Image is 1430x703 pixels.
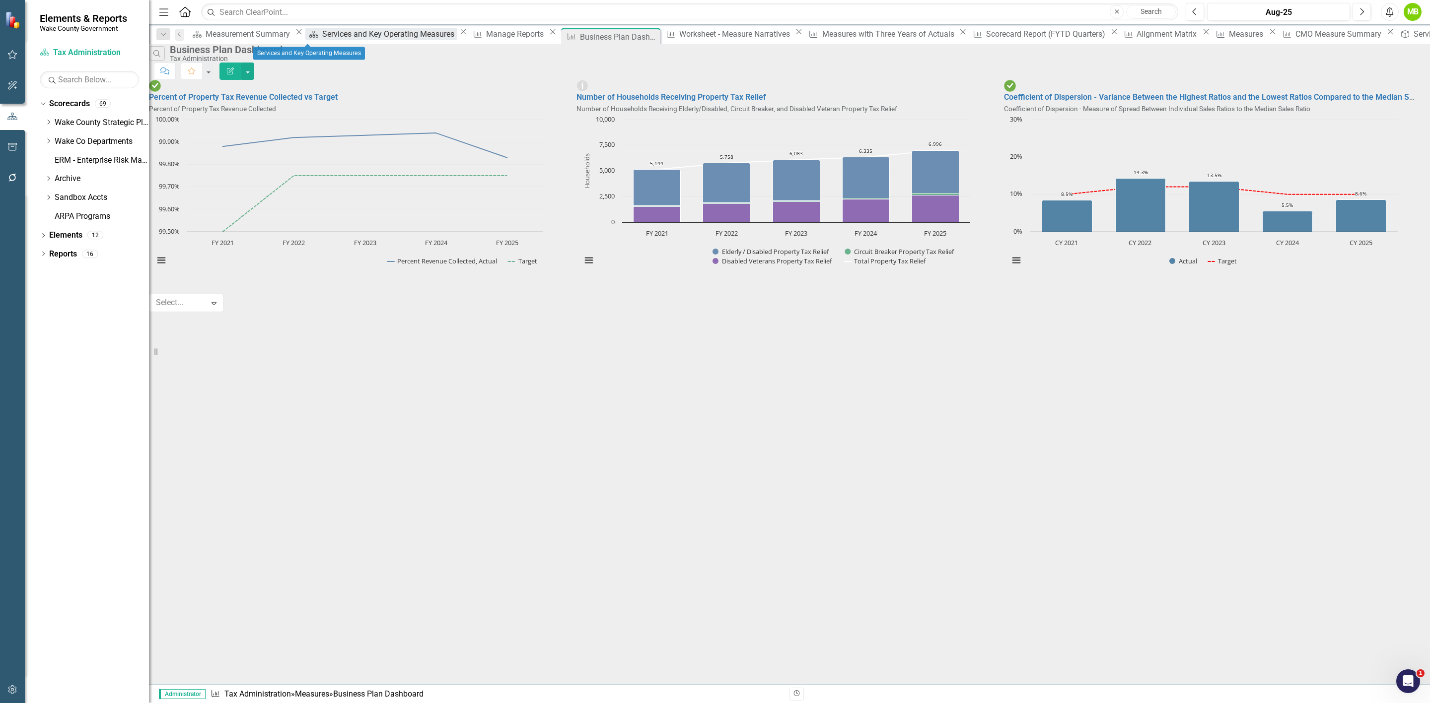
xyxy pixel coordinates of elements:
a: Sandbox Accts [55,192,149,203]
text: FY 2022 [715,229,738,238]
img: On Track [1004,80,1016,92]
path: FY 2023, 3,977. Elderly / Disabled Property Tax Relief. [773,160,820,201]
text: FY 2024 [855,229,877,238]
svg: Interactive chart [1004,115,1403,276]
text: 10% [1010,189,1022,198]
text: 6,335 [859,147,872,154]
small: Percent of Property Tax Revenue Collected [149,105,276,113]
a: Number of Households Receiving Property Tax Relief [576,92,766,102]
div: Measurement Summary [206,28,293,40]
button: Aug-25 [1207,3,1350,21]
button: Show Circuit Breaker Property Tax Relief [845,247,956,256]
path: FY 2022, 1,800. Disabled Veterans Property Tax Relief. [703,204,750,223]
a: ARPA Programs [55,211,149,222]
div: Double-Click to Edit [576,80,989,276]
path: CY 2025, 8.6. Actual. [1336,200,1386,232]
text: FY 2021 [212,238,234,247]
path: FY 2022, 126. Circuit Breaker Property Tax Relief. [703,203,750,204]
text: 0% [1013,227,1022,236]
text: CY 2024 [1276,238,1299,247]
div: Services and Key Operating Measures [253,47,365,60]
text: FY 2025 [924,229,946,238]
div: Aug-25 [1211,6,1347,18]
path: FY 2021, 3,531. Elderly / Disabled Property Tax Relief. [634,170,681,206]
button: Show Target [508,256,538,265]
a: Wake County Strategic Plan [55,117,149,128]
div: Manage Reports [486,28,547,40]
text: Households [582,153,591,189]
g: Circuit Breaker Property Tax Relief, series 2 of 4. Bar series with 5 bars. [634,193,959,207]
text: 99.50% [159,227,180,236]
path: CY 2021, 8.48. Actual. [1042,200,1092,232]
iframe: Intercom live chat [1396,669,1420,693]
path: FY 2021, 1,503. Disabled Veterans Property Tax Relief. [634,207,681,223]
text: CY 2022 [1129,238,1151,247]
a: CMO Measure Summary [1279,28,1384,40]
a: Worksheet - Measure Narratives [662,28,792,40]
div: CMO Measure Summary [1295,28,1384,40]
text: FY 2022 [283,238,305,247]
button: Search [1126,5,1176,19]
a: Archive [55,173,149,185]
div: Business Plan Dashboard [580,31,658,43]
div: Chart. Highcharts interactive chart. [149,115,562,276]
div: Chart. Highcharts interactive chart. [1004,115,1417,276]
g: Actual, series 1 of 2. Bar series with 5 bars. [1042,179,1386,232]
a: Manage Reports [470,28,547,40]
div: Scorecard Report (FYTD Quarters) [986,28,1108,40]
a: ERM - Enterprise Risk Management Plan [55,155,149,166]
text: CY 2025 [1350,238,1372,247]
a: Measures with Three Years of Actuals [805,28,956,40]
text: FY 2023 [785,229,807,238]
path: FY 2024, 115. Circuit Breaker Property Tax Relief. [843,198,890,199]
text: 5,000 [599,166,615,175]
text: 99.60% [159,204,180,213]
a: Alignment Matrix [1120,28,1200,40]
a: Percent of Property Tax Revenue Collected vs Target [149,92,338,102]
text: 30% [1010,115,1022,124]
button: Show Elderly / Disabled Property Tax Relief [713,247,832,256]
button: MB [1404,3,1422,21]
a: Elements [49,230,82,241]
text: 13.5% [1207,172,1221,179]
button: Show Percent Revenue Collected, Actual [387,256,498,265]
div: 69 [95,100,111,108]
text: 100.00% [155,115,180,124]
a: Scorecards [49,98,90,110]
a: Services and Key Operating Measures [305,28,457,40]
button: Show Total Property Tax Relief [844,256,927,265]
div: Business Plan Dashboard [333,689,424,699]
text: 6,996 [929,140,942,147]
div: Measures with Three Years of Actuals [822,28,957,40]
text: 5,144 [650,160,663,167]
text: CY 2023 [1203,238,1225,247]
path: FY 2025, 159. Circuit Breaker Property Tax Relief. [912,193,959,195]
button: View chart menu, Chart [154,254,168,267]
button: View chart menu, Chart [582,254,596,267]
text: 99.90% [159,137,180,146]
div: Business Plan Dashboard [170,44,1412,55]
button: Show Actual [1169,256,1197,265]
div: Tax Administration [170,55,1412,63]
text: 5.5% [1282,201,1293,208]
div: 16 [82,250,98,258]
div: Measures [1229,28,1266,40]
text: 0 [611,217,615,226]
a: Measurement Summary [189,28,293,40]
div: Alignment Matrix [1137,28,1200,40]
a: Measures [295,689,329,699]
small: Coefficient of Dispersion - Measure of Spread Between Individual Sales Ratios to the Median Sales... [1004,105,1310,113]
small: Wake County Government [40,24,127,32]
path: CY 2024, 5.47. Actual. [1263,211,1313,232]
img: Information Only [576,80,588,92]
small: Number of Households Receiving Elderly/Disabled, Circuit Breaker, and Disabled Veteran Property T... [576,105,897,113]
input: Search Below... [40,71,139,88]
path: FY 2021, 110. Circuit Breaker Property Tax Relief. [634,206,681,207]
text: FY 2025 [496,238,518,247]
g: Elderly / Disabled Property Tax Relief, series 1 of 4. Bar series with 5 bars. [634,151,959,206]
text: 2,500 [599,192,615,200]
div: Worksheet - Measure Narratives [679,28,793,40]
a: Wake Co Departments [55,136,149,147]
div: Services and Key Operating Measures [322,28,457,40]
